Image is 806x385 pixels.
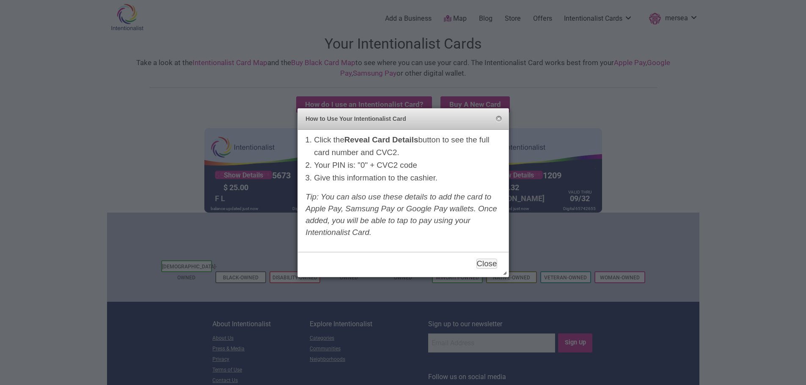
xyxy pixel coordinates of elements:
[314,134,501,159] li: Click the button to see the full card number and CVC2.
[314,159,501,172] li: Your PIN is: "0" + CVC2 code
[476,259,498,269] button: Close
[344,135,418,144] strong: Reveal Card Details
[305,192,497,237] em: Tip: You can also use these details to add the card to Apple Pay, Samsung Pay or Google Pay walle...
[314,172,501,184] li: Give this information to the cashier.
[305,115,481,123] span: How to Use Your Intentionalist Card
[495,116,502,123] button: Close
